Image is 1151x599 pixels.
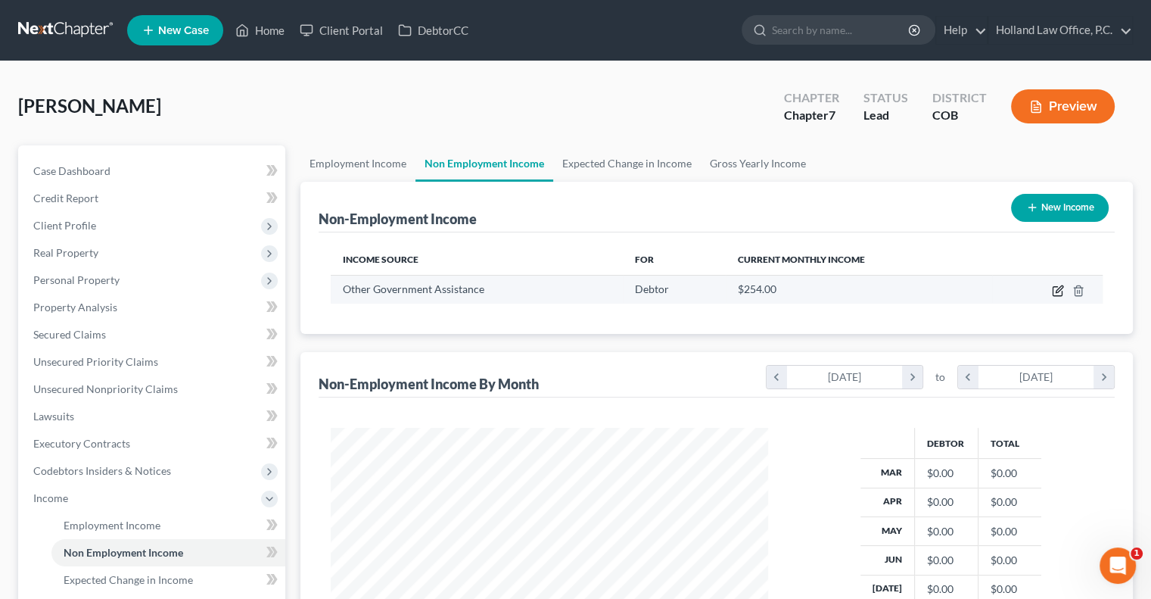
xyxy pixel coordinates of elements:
input: Search by name... [772,16,910,44]
a: Unsecured Priority Claims [21,348,285,376]
span: Unsecured Priority Claims [33,355,158,368]
td: $0.00 [978,459,1041,488]
span: [PERSON_NAME] [18,95,161,117]
span: Expected Change in Income [64,573,193,586]
span: For [635,254,654,265]
span: 1 [1131,548,1143,560]
th: Mar [860,459,915,488]
span: Employment Income [64,519,160,532]
div: $0.00 [927,494,966,510]
a: Lawsuits [21,403,285,430]
span: Executory Contracts [33,437,130,450]
a: Expected Change in Income [553,145,701,182]
a: Gross Yearly Income [701,145,815,182]
a: Executory Contracts [21,430,285,457]
span: Property Analysis [33,301,117,314]
span: Income [33,491,68,504]
span: $254.00 [738,282,776,295]
button: New Income [1011,194,1109,222]
th: Debtor [914,428,978,458]
button: Preview [1011,89,1115,123]
span: Income Source [343,254,418,265]
span: Personal Property [33,273,120,286]
span: Non Employment Income [64,546,183,559]
a: Unsecured Nonpriority Claims [21,376,285,403]
a: Home [228,17,292,44]
span: Other Government Assistance [343,282,484,295]
span: Case Dashboard [33,164,110,177]
span: Lawsuits [33,410,74,423]
td: $0.00 [978,546,1041,575]
div: COB [932,107,987,124]
div: Lead [863,107,908,124]
span: Debtor [635,282,669,295]
span: Secured Claims [33,328,106,341]
iframe: Intercom live chat [1100,548,1136,584]
th: Apr [860,488,915,516]
span: Unsecured Nonpriority Claims [33,382,178,395]
div: District [932,89,987,107]
div: Non-Employment Income [319,210,477,228]
span: to [935,370,945,385]
div: [DATE] [978,366,1094,388]
span: Credit Report [33,192,98,204]
i: chevron_right [1093,366,1114,388]
div: $0.00 [927,553,966,568]
div: $0.00 [927,524,966,539]
a: Help [936,17,987,44]
div: $0.00 [927,466,966,481]
div: Chapter [784,107,839,124]
span: Client Profile [33,219,96,232]
span: Current Monthly Income [738,254,865,265]
div: Chapter [784,89,839,107]
a: Case Dashboard [21,158,285,185]
a: Credit Report [21,185,285,212]
a: Employment Income [51,512,285,539]
div: $0.00 [927,582,966,597]
a: Non Employment Income [415,145,553,182]
div: Status [863,89,908,107]
a: Non Employment Income [51,539,285,566]
a: DebtorCC [390,17,476,44]
div: Non-Employment Income By Month [319,375,539,393]
i: chevron_left [767,366,787,388]
a: Holland Law Office, P.C. [988,17,1132,44]
span: 7 [829,108,835,122]
a: Expected Change in Income [51,566,285,594]
a: Employment Income [300,145,415,182]
th: May [860,516,915,545]
span: Real Property [33,246,98,259]
span: Codebtors Insiders & Notices [33,464,171,477]
td: $0.00 [978,516,1041,545]
th: Jun [860,546,915,575]
span: New Case [158,25,209,36]
a: Property Analysis [21,294,285,321]
a: Secured Claims [21,321,285,348]
a: Client Portal [292,17,390,44]
td: $0.00 [978,488,1041,516]
i: chevron_right [902,366,922,388]
div: [DATE] [787,366,903,388]
th: Total [978,428,1041,458]
i: chevron_left [958,366,978,388]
